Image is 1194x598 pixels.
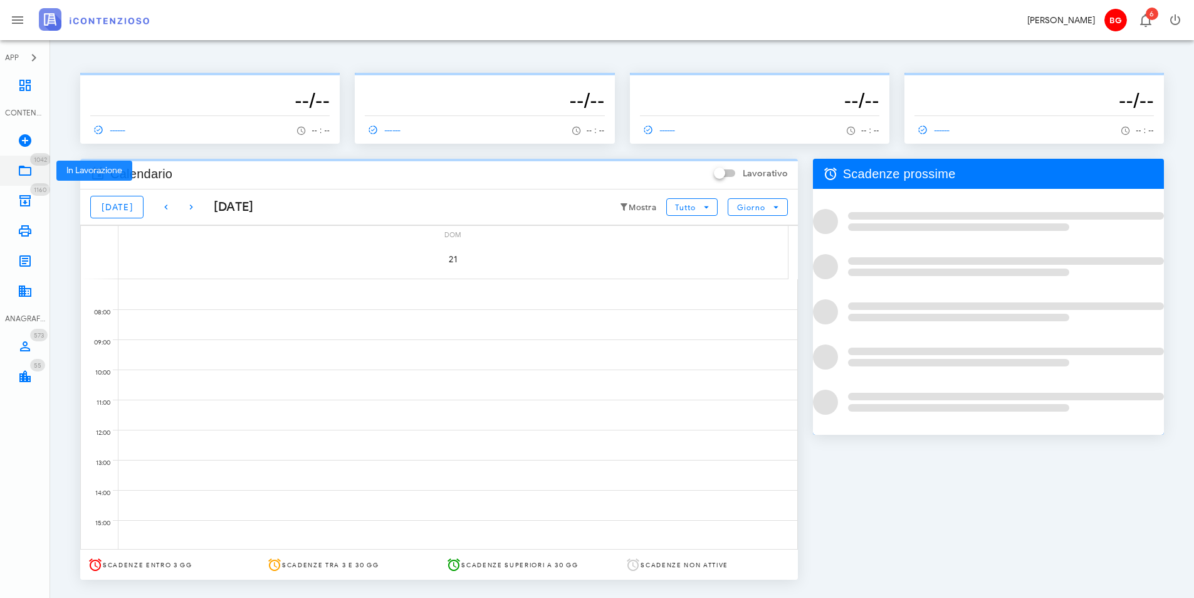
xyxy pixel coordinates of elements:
[30,329,48,341] span: Distintivo
[34,331,44,339] span: 573
[103,561,192,569] span: Scadenze entro 3 gg
[1136,126,1154,135] span: -- : --
[81,366,113,380] div: 10:00
[282,561,379,569] span: Scadenze tra 3 e 30 gg
[30,153,51,166] span: Distintivo
[461,561,578,569] span: Scadenze superiori a 30 gg
[743,168,788,180] label: Lavorativo
[34,186,46,194] span: 1160
[1146,8,1158,20] span: Distintivo
[640,121,681,139] a: ------
[101,202,133,213] span: [DATE]
[365,78,604,88] p: --------------
[90,88,330,113] h3: --/--
[81,396,113,410] div: 11:00
[81,306,113,319] div: 08:00
[81,336,113,350] div: 09:00
[34,156,47,164] span: 1042
[728,198,787,216] button: Giorno
[914,121,956,139] a: ------
[204,198,254,216] div: [DATE]
[365,124,401,136] span: ------
[1130,5,1160,35] button: Distintivo
[843,164,956,184] span: Scadenze prossime
[34,361,41,370] span: 55
[914,124,951,136] span: ------
[641,561,728,569] span: Scadenze non attive
[30,183,50,196] span: Distintivo
[674,203,695,212] span: Tutto
[81,516,113,530] div: 15:00
[436,254,471,265] span: 21
[30,359,45,371] span: Distintivo
[81,456,113,470] div: 13:00
[110,164,172,184] span: Calendario
[81,547,113,560] div: 16:00
[365,88,604,113] h3: --/--
[90,121,132,139] a: ------
[587,126,605,135] span: -- : --
[1104,9,1127,31] span: BG
[1100,5,1130,35] button: BG
[666,198,718,216] button: Tutto
[629,203,656,213] small: Mostra
[640,78,879,88] p: --------------
[861,126,879,135] span: -- : --
[90,78,330,88] p: --------------
[1027,14,1095,27] div: [PERSON_NAME]
[365,121,406,139] a: ------
[81,426,113,440] div: 12:00
[436,242,471,277] button: 21
[5,313,45,324] div: ANAGRAFICA
[90,124,127,136] span: ------
[914,78,1154,88] p: --------------
[312,126,330,135] span: -- : --
[736,203,766,212] span: Giorno
[81,486,113,500] div: 14:00
[5,107,45,119] div: CONTENZIOSO
[914,88,1154,113] h3: --/--
[90,196,144,218] button: [DATE]
[39,8,149,31] img: logo-text-2x.png
[640,88,879,113] h3: --/--
[118,226,788,242] div: dom
[640,124,676,136] span: ------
